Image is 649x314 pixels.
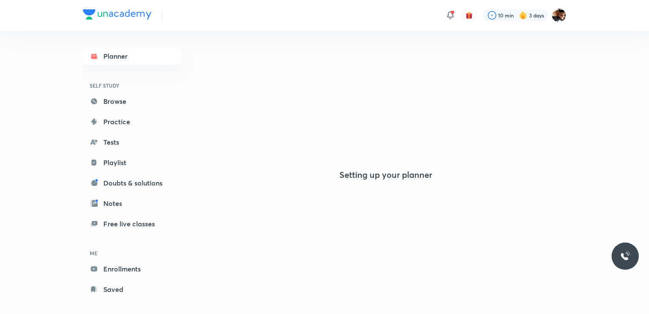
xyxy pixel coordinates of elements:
[83,113,182,130] a: Practice
[83,246,182,260] h6: ME
[83,260,182,277] a: Enrollments
[83,78,182,93] h6: SELF STUDY
[83,154,182,171] a: Playlist
[83,9,151,22] a: Company Logo
[83,195,182,212] a: Notes
[552,8,566,23] img: Shatasree das
[83,9,151,20] img: Company Logo
[83,215,182,232] a: Free live classes
[83,174,182,191] a: Doubts & solutions
[488,11,496,20] img: check rounded
[462,9,476,22] button: avatar
[339,170,432,180] h4: Setting up your planner
[83,48,182,65] a: Planner
[83,281,182,298] a: Saved
[465,11,473,19] img: avatar
[83,134,182,151] a: Tests
[519,11,527,20] img: streak
[620,251,630,261] img: ttu
[83,93,182,110] a: Browse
